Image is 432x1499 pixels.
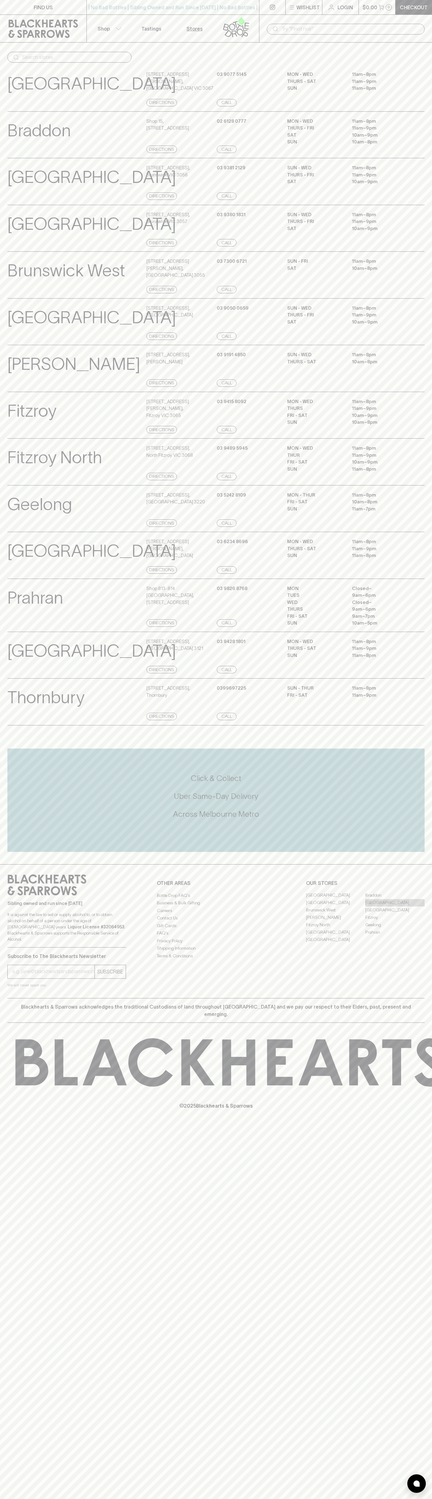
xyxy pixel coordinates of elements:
[352,351,408,358] p: 11am – 8pm
[352,459,408,466] p: 10am – 9pm
[146,492,205,506] p: [STREET_ADDRESS] , [GEOGRAPHIC_DATA] 3220
[217,638,245,645] p: 03 9428 1801
[146,286,177,293] a: Directions
[7,538,176,564] p: [GEOGRAPHIC_DATA]
[217,99,237,106] a: Call
[287,620,343,627] p: SUN
[287,645,343,652] p: THURS - SAT
[287,125,343,132] p: THURS - FRI
[146,211,190,225] p: [STREET_ADDRESS] , Brunswick VIC 3057
[306,921,365,929] a: Fitzroy North
[287,398,343,405] p: MON - WED
[352,164,408,171] p: 11am – 8pm
[363,4,377,11] p: $0.00
[7,211,176,237] p: [GEOGRAPHIC_DATA]
[352,452,408,459] p: 11am – 9pm
[7,164,176,190] p: [GEOGRAPHIC_DATA]
[352,492,408,499] p: 11am – 8pm
[217,519,237,527] a: Call
[146,258,215,279] p: [STREET_ADDRESS][PERSON_NAME] , [GEOGRAPHIC_DATA] 3055
[217,426,237,433] a: Call
[352,638,408,645] p: 11am – 8pm
[7,791,425,801] h5: Uber Same-Day Delivery
[287,638,343,645] p: MON - WED
[287,171,343,179] p: THURS - FRI
[296,4,320,11] p: Wishlist
[141,25,161,32] p: Tastings
[7,445,102,470] p: Fitzroy North
[352,265,408,272] p: 10am – 8pm
[352,466,408,473] p: 11am – 8pm
[217,666,237,673] a: Call
[352,545,408,552] p: 11am – 9pm
[282,24,420,34] input: Try "Pinot noir"
[217,379,237,387] a: Call
[352,78,408,85] p: 11am – 9pm
[287,225,343,232] p: SAT
[217,71,246,78] p: 03 9077 5145
[287,652,343,659] p: SUN
[22,52,127,62] input: Search stores
[217,239,237,246] a: Call
[287,258,343,265] p: SUN - FRI
[287,419,343,426] p: SUN
[352,585,408,592] p: Closed –
[287,164,343,171] p: SUN - WED
[352,312,408,319] p: 11am – 9pm
[217,473,237,480] a: Call
[287,599,343,606] p: WED
[157,879,275,887] p: OTHER AREAS
[130,15,173,42] a: Tastings
[287,319,343,326] p: SAT
[287,613,343,620] p: FRI - SAT
[352,498,408,506] p: 10am – 8pm
[352,606,408,613] p: 9am – 6pm
[157,892,275,899] a: Bottle Drop FAQ's
[217,398,246,405] p: 03 9415 8092
[352,138,408,146] p: 10am – 8pm
[146,118,189,132] p: Shop 15 , [STREET_ADDRESS]
[365,892,425,899] a: Braddon
[217,585,247,592] p: 03 9826 8768
[287,265,343,272] p: SAT
[157,922,275,929] a: Gift Cards
[287,211,343,218] p: SUN - WED
[352,652,408,659] p: 11am – 8pm
[287,351,343,358] p: SUN - WED
[287,452,343,459] p: THUR
[12,1003,420,1018] p: Blackhearts & Sparrows acknowledges the traditional Custodians of land throughout [GEOGRAPHIC_DAT...
[146,192,177,200] a: Directions
[287,412,343,419] p: FRI - SAT
[7,773,425,783] h5: Click & Collect
[365,914,425,921] a: Fitzroy
[287,692,343,699] p: Fri - Sat
[97,968,123,975] p: SUBSCRIBE
[352,592,408,599] p: 9am – 6pm
[157,945,275,952] a: Shipping Information
[217,332,237,340] a: Call
[146,146,177,153] a: Directions
[365,906,425,914] a: [GEOGRAPHIC_DATA]
[217,685,246,692] p: 0399697225
[146,666,177,673] a: Directions
[306,892,365,899] a: [GEOGRAPHIC_DATA]
[217,211,245,218] p: 03 9380 1831
[287,218,343,225] p: THURS - FRI
[146,379,177,387] a: Directions
[7,749,425,852] div: Call to action block
[413,1480,420,1487] img: bubble-icon
[287,71,343,78] p: MON - WED
[306,914,365,921] a: [PERSON_NAME]
[7,492,72,517] p: Geelong
[7,585,63,611] p: Prahran
[7,900,126,906] p: Sibling owned and run since [DATE]
[287,405,343,412] p: THURS
[7,351,140,377] p: [PERSON_NAME]
[306,936,365,944] a: [GEOGRAPHIC_DATA]
[87,15,130,42] button: Shop
[7,118,71,143] p: Braddon
[146,426,177,433] a: Directions
[352,319,408,326] p: 10am – 9pm
[146,585,215,606] p: Shop 813-814 [GEOGRAPHIC_DATA] , [STREET_ADDRESS]
[365,929,425,936] a: Prahran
